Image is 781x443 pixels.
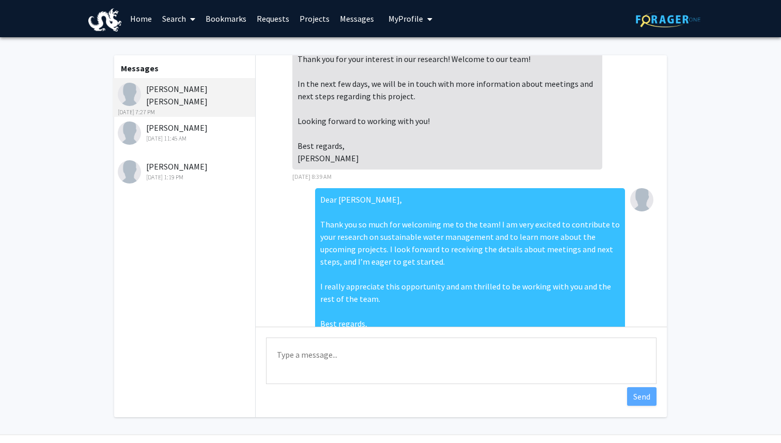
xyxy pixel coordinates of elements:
div: [PERSON_NAME] [118,121,253,143]
div: Dear [PERSON_NAME], Thank you so much for welcoming me to the team! I am very excited to contribu... [315,188,625,347]
img: ForagerOne Logo [636,11,700,27]
a: Home [125,1,157,37]
div: [PERSON_NAME] [118,160,253,182]
a: Projects [294,1,335,37]
img: Drexel University Logo [88,8,121,32]
div: [PERSON_NAME] [PERSON_NAME] [118,83,253,117]
img: Hetvi Shah [630,188,653,211]
img: Richard Cairncross [118,160,141,184]
a: Search [157,1,200,37]
div: Hi [PERSON_NAME], Thank you for your interest in our research! Welcome to our team! In the next f... [292,23,602,170]
div: [DATE] 7:27 PM [118,108,253,117]
textarea: Message [266,338,657,384]
button: Send [627,387,657,406]
b: Messages [121,63,159,73]
img: Amanda Carneiro Marques [118,83,141,106]
a: Messages [335,1,379,37]
span: My Profile [388,13,423,24]
div: [DATE] 1:19 PM [118,173,253,182]
span: [DATE] 8:39 AM [292,173,332,180]
div: [DATE] 11:45 AM [118,134,253,143]
a: Requests [252,1,294,37]
img: Patrick Gurian [118,121,141,145]
a: Bookmarks [200,1,252,37]
iframe: Chat [8,396,44,435]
